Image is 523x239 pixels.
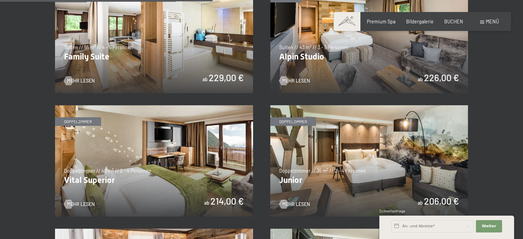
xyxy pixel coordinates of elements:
[367,19,395,24] a: Premium Spa
[444,19,463,24] a: BUCHEN
[67,201,95,208] span: Mehr Lesen
[406,19,434,24] a: Bildergalerie
[55,105,253,109] a: Vital Superior
[270,105,468,109] a: Junior
[379,209,405,213] span: Schnellanfrage
[67,77,95,84] span: Mehr Lesen
[279,201,310,208] a: Mehr Lesen
[270,105,468,217] img: Junior
[476,220,502,232] button: Weiter
[282,201,310,208] span: Mehr Lesen
[482,224,496,229] span: Weiter
[55,105,253,217] img: Vital Superior
[64,201,95,208] a: Mehr Lesen
[279,77,310,84] a: Mehr Lesen
[486,19,499,24] span: Menü
[282,77,310,84] span: Mehr Lesen
[55,229,253,232] a: Single Alpin
[64,77,95,84] a: Mehr Lesen
[270,229,468,232] a: Single Superior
